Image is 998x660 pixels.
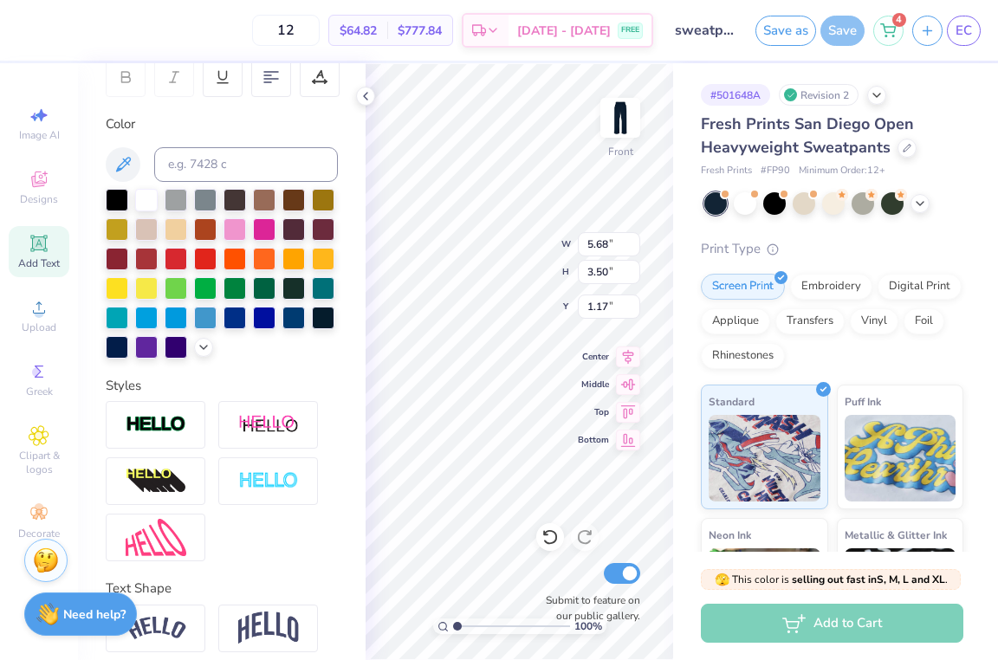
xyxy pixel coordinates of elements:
[252,15,320,46] input: – –
[709,392,755,411] span: Standard
[517,22,611,40] span: [DATE] - [DATE]
[9,449,69,476] span: Clipart & logos
[701,343,785,369] div: Rhinestones
[715,572,948,587] span: This color is .
[238,414,299,436] img: Shadow
[904,308,944,334] div: Foil
[878,274,962,300] div: Digital Print
[701,308,770,334] div: Applique
[106,114,338,134] div: Color
[715,572,729,588] span: 🫣
[709,526,751,544] span: Neon Ink
[106,579,338,599] div: Text Shape
[850,308,898,334] div: Vinyl
[709,415,820,501] img: Standard
[799,164,885,178] span: Minimum Order: 12 +
[126,468,186,495] img: 3d Illusion
[845,548,956,635] img: Metallic & Glitter Ink
[709,548,820,635] img: Neon Ink
[845,392,881,411] span: Puff Ink
[578,379,609,391] span: Middle
[578,351,609,363] span: Center
[126,415,186,435] img: Stroke
[19,128,60,142] span: Image AI
[701,274,785,300] div: Screen Print
[340,22,377,40] span: $64.82
[18,256,60,270] span: Add Text
[779,84,859,106] div: Revision 2
[608,144,633,159] div: Front
[701,113,914,158] span: Fresh Prints San Diego Open Heavyweight Sweatpants
[126,519,186,556] img: Free Distort
[18,527,60,540] span: Decorate
[956,21,972,41] span: EC
[603,100,638,135] img: Front
[701,84,770,106] div: # 501648A
[621,24,639,36] span: FREE
[22,320,56,334] span: Upload
[20,192,58,206] span: Designs
[761,164,790,178] span: # FP90
[63,606,126,623] strong: Need help?
[154,147,338,182] input: e.g. 7428 c
[238,471,299,491] img: Negative Space
[792,573,945,586] strong: selling out fast in S, M, L and XL
[701,239,963,259] div: Print Type
[574,618,602,634] span: 100 %
[947,16,981,46] a: EC
[398,22,442,40] span: $777.84
[701,164,752,178] span: Fresh Prints
[845,526,947,544] span: Metallic & Glitter Ink
[578,434,609,446] span: Bottom
[126,617,186,640] img: Arc
[26,385,53,398] span: Greek
[755,16,816,46] button: Save as
[892,13,906,27] span: 4
[775,308,845,334] div: Transfers
[578,406,609,418] span: Top
[845,415,956,501] img: Puff Ink
[790,274,872,300] div: Embroidery
[536,592,640,624] label: Submit to feature on our public gallery.
[238,611,299,644] img: Arch
[662,13,747,48] input: Untitled Design
[106,376,338,396] div: Styles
